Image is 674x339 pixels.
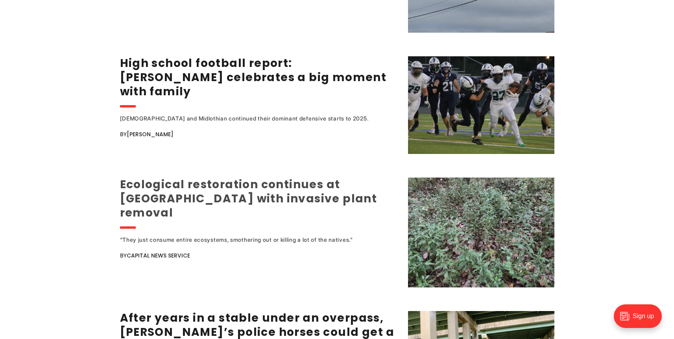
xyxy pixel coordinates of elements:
img: High school football report: Atlee's Dewey celebrates a big moment with family [408,56,554,154]
div: By [120,130,398,139]
a: Capital News Service [127,252,190,259]
a: Ecological restoration continues at [GEOGRAPHIC_DATA] with invasive plant removal [120,177,377,220]
a: [PERSON_NAME] [127,130,174,138]
a: High school football report: [PERSON_NAME] celebrates a big moment with family [120,56,387,99]
iframe: portal-trigger [607,300,674,339]
div: “They just consume entire ecosystems, smothering out or killing a lot of the natives." [120,235,376,245]
div: [DEMOGRAPHIC_DATA] and Midlothian continued their dominant defensive starts to 2025. [120,114,376,123]
img: Ecological restoration continues at Chapel Island with invasive plant removal [408,178,554,287]
div: By [120,251,398,260]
